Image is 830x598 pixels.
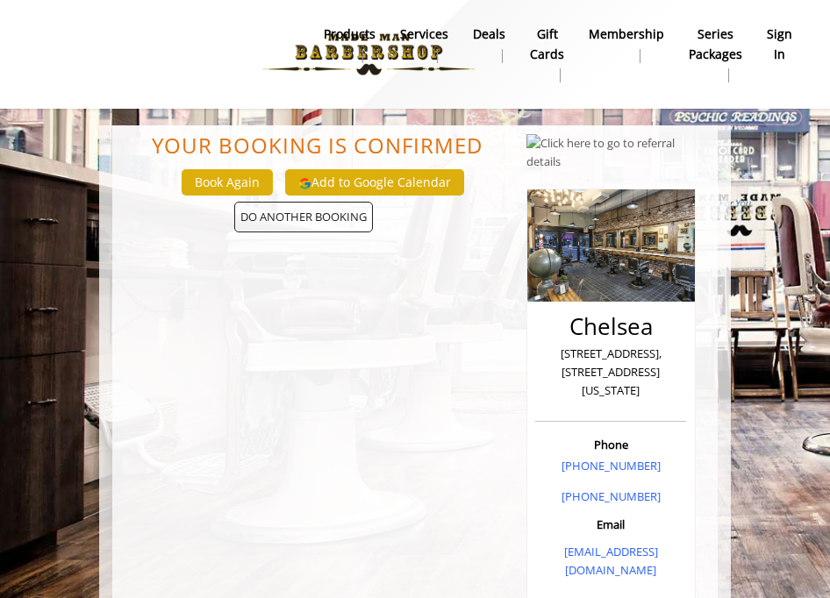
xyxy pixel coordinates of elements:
[676,22,755,87] a: Series packagesSeries packages
[530,25,564,64] b: gift cards
[689,25,742,64] b: Series packages
[755,22,805,68] a: sign insign in
[589,25,664,44] b: Membership
[311,22,388,68] a: Productsproducts
[540,438,682,451] h3: Phone
[576,22,676,68] a: MembershipMembership
[234,202,373,232] span: DO ANOTHER BOOKING
[285,169,464,196] button: Add to Google Calendar
[767,25,792,64] b: sign in
[540,314,682,339] h2: Chelsea
[134,134,500,157] center: Your Booking is confirmed
[324,25,376,44] b: products
[540,345,682,399] p: [STREET_ADDRESS],[STREET_ADDRESS][US_STATE]
[564,544,658,578] a: [EMAIL_ADDRESS][DOMAIN_NAME]
[473,25,505,44] b: Deals
[518,22,576,87] a: Gift cardsgift cards
[540,518,682,530] h3: Email
[388,22,461,68] a: ServicesServices
[461,22,518,68] a: DealsDeals
[182,169,273,195] button: Book Again
[526,134,696,171] img: Click here to go to referral details
[248,6,490,103] img: Made Man Barbershop logo
[400,25,448,44] b: Services
[562,488,661,504] a: [PHONE_NUMBER]
[562,458,661,473] a: [PHONE_NUMBER]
